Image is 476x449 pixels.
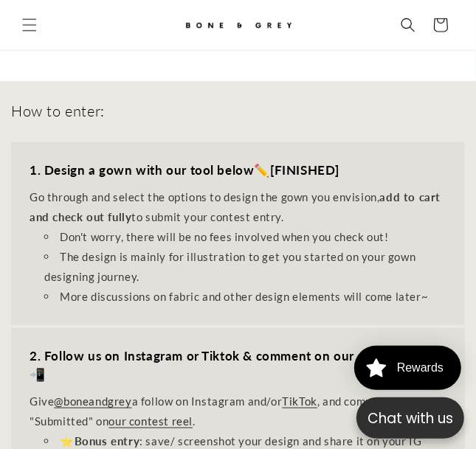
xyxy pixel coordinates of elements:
[44,247,446,287] li: The design is mainly for illustration to get you started on your gown designing journey.
[54,394,131,408] a: @boneandgrey
[30,391,446,431] p: Give a follow on Instagram and/or , and comment "Submitted" on .
[392,9,424,41] summary: Search
[356,397,464,439] button: Open chatbox
[30,187,446,227] p: Go through and select the options to design the gown you envision, to submit your contest entry.
[11,101,105,120] h2: How to enter:
[270,162,339,178] strong: [FINISHED]
[108,414,193,428] a: our contest reel
[13,9,46,41] summary: Menu
[159,7,317,43] a: Bone and Grey Bridal
[30,190,441,223] strong: add to cart and check out fully
[397,361,444,375] div: Rewards
[44,227,446,247] li: Don't worry, there will be no fees involved when you check out!
[30,347,446,384] h3: 📲
[44,287,446,307] li: More discussions on fabric and other design elements will come later~
[75,434,140,448] strong: Bonus entry
[183,13,294,38] img: Bone and Grey Bridal
[30,162,255,178] strong: 1. Design a gown with our tool below
[30,161,446,180] h3: ✏️
[30,348,432,363] strong: 2. Follow us on Instagram or Tiktok & comment on our contest post
[282,394,317,408] a: TikTok
[356,408,464,429] p: Chat with us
